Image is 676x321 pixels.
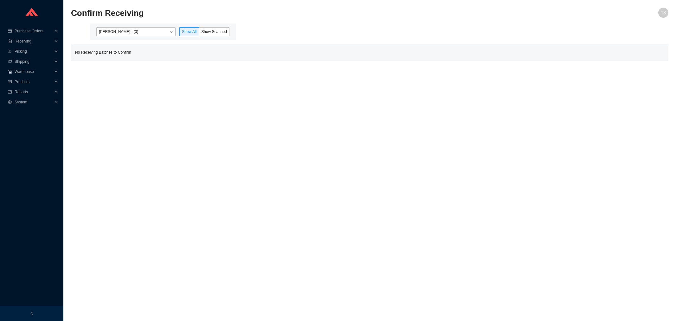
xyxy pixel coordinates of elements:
[71,44,668,61] div: No Receiving Batches to Confirm
[15,77,53,87] span: Products
[30,311,34,315] span: left
[71,8,519,19] h2: Confirm Receiving
[15,97,53,107] span: System
[8,80,12,84] span: read
[661,8,666,18] span: YS
[201,29,227,34] span: Show Scanned
[99,28,173,36] span: Yossi Siff - (0)
[182,29,196,34] span: Show All
[8,100,12,104] span: setting
[8,29,12,33] span: credit-card
[15,26,53,36] span: Purchase Orders
[15,56,53,67] span: Shipping
[15,36,53,46] span: Receiving
[15,87,53,97] span: Reports
[8,90,12,94] span: fund
[15,46,53,56] span: Picking
[15,67,53,77] span: Warehouse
